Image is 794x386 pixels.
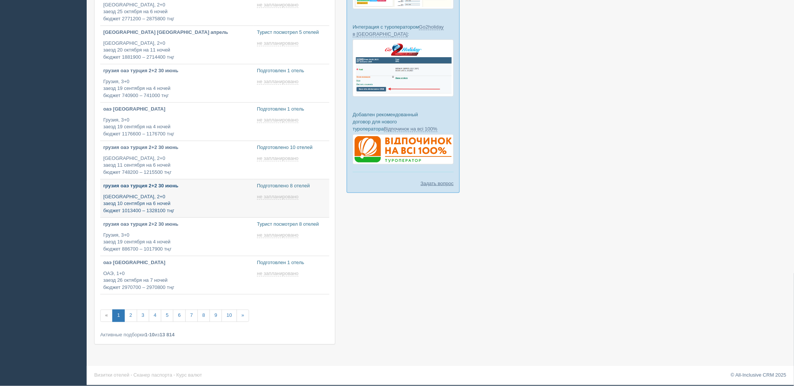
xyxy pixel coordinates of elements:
a: 7 [185,310,198,322]
p: [GEOGRAPHIC_DATA], 2+0 заезд 25 октября на 6 ночей бюджет 2771200 – 2875800 тңг [103,2,251,23]
a: не запланировано [257,117,300,123]
p: Подготовлен 1 отель [257,259,326,266]
a: грузия оаэ турция 2+2 30 июнь [GEOGRAPHIC_DATA], 2+0заезд 11 сентября на 6 ночейбюджет 748200 – 1... [100,141,254,179]
p: Грузия, 3+0 заезд 19 сентября на 4 ночей бюджет 1176600 – 1176700 тңг [103,117,251,138]
p: грузия оаэ турция 2+2 30 июнь [103,182,251,190]
a: грузия оаэ турция 2+2 30 июнь Грузия, 3+0заезд 19 сентября на 4 ночейбюджет 886700 – 1017900 тңг [100,218,254,256]
p: ОАЭ, 1+0 заезд 26 октября на 7 ночей бюджет 2970700 – 2970800 тңг [103,270,251,291]
a: 8 [197,310,210,322]
a: 3 [137,310,149,322]
span: не запланировано [257,40,298,46]
a: 1 [112,310,125,322]
p: Добавлен рекомендованный договор для нового туроператора [353,111,454,132]
a: грузия оаэ турция 2+2 30 июнь Грузия, 3+0заезд 19 сентября на 4 ночейбюджет 740900 – 741000 тңг [100,64,254,102]
p: грузия оаэ турция 2+2 30 июнь [103,144,251,151]
a: оаэ [GEOGRAPHIC_DATA] ОАЭ, 1+0заезд 26 октября на 7 ночейбюджет 2970700 – 2970800 тңг [100,256,254,294]
span: не запланировано [257,79,298,85]
p: грузия оаэ турция 2+2 30 июнь [103,221,251,228]
a: © All-Inclusive CRM 2025 [731,372,786,378]
span: · [131,372,132,378]
p: [GEOGRAPHIC_DATA], 2+0 заезд 10 сентября на 6 ночей бюджет 1013400 – 1328100 тңг [103,193,251,214]
span: не запланировано [257,2,298,8]
p: Подготовлено 10 отелей [257,144,326,151]
p: Подготовлен 1 отель [257,106,326,113]
p: Интеграция с туроператором : [353,23,454,38]
span: не запланировано [257,117,298,123]
span: не запланировано [257,155,298,161]
p: Турист посмотрел 5 отелей [257,29,326,36]
a: [GEOGRAPHIC_DATA] [GEOGRAPHIC_DATA] апрель [GEOGRAPHIC_DATA], 2+0заезд 20 октября на 11 ночейбюдж... [100,26,254,64]
a: не запланировано [257,2,300,8]
a: не запланировано [257,40,300,46]
p: Подготовлено 8 отелей [257,182,326,190]
a: не запланировано [257,155,300,161]
a: Визитки отелей [94,372,129,378]
div: Активные подборки из [100,331,329,339]
b: 1-10 [145,332,155,338]
a: 10 [222,310,237,322]
a: не запланировано [257,79,300,85]
span: не запланировано [257,271,298,277]
a: 5 [161,310,173,322]
a: не запланировано [257,194,300,200]
p: оаэ [GEOGRAPHIC_DATA] [103,259,251,266]
img: %D0%B4%D0%BE%D0%B3%D0%BE%D0%B2%D1%96%D1%80-%D0%B2%D1%96%D0%B4%D0%BF%D0%BE%D1%87%D0%B8%D0%BD%D0%BE... [353,134,454,164]
a: Go2holiday в [GEOGRAPHIC_DATA] [353,24,444,37]
p: Подготовлен 1 отель [257,67,326,74]
span: не запланировано [257,232,298,238]
a: не запланировано [257,271,300,277]
a: не запланировано [257,232,300,238]
a: оаэ [GEOGRAPHIC_DATA] Грузия, 3+0заезд 19 сентября на 4 ночейбюджет 1176600 – 1176700 тңг [100,103,254,141]
a: 2 [124,310,137,322]
p: Турист посмотрел 8 отелей [257,221,326,228]
p: грузия оаэ турция 2+2 30 июнь [103,67,251,74]
p: [GEOGRAPHIC_DATA] [GEOGRAPHIC_DATA] апрель [103,29,251,36]
b: 13 814 [160,332,175,338]
p: Грузия, 3+0 заезд 19 сентября на 4 ночей бюджет 886700 – 1017900 тңг [103,232,251,253]
span: · [174,372,175,378]
a: Задать вопрос [421,180,454,187]
a: 4 [149,310,161,322]
p: Грузия, 3+0 заезд 19 сентября на 4 ночей бюджет 740900 – 741000 тңг [103,78,251,99]
a: » [237,310,249,322]
a: Курс валют [176,372,202,378]
p: [GEOGRAPHIC_DATA], 2+0 заезд 11 сентября на 6 ночей бюджет 748200 – 1215500 тңг [103,155,251,176]
span: « [100,310,113,322]
a: Сканер паспорта [133,372,172,378]
a: грузия оаэ турция 2+2 30 июнь [GEOGRAPHIC_DATA], 2+0заезд 10 сентября на 6 ночейбюджет 1013400 – ... [100,179,254,217]
img: go2holiday-bookings-crm-for-travel-agency.png [353,40,454,96]
a: Відпочинок на всі 100% [384,126,438,132]
a: 6 [173,310,185,322]
p: оаэ [GEOGRAPHIC_DATA] [103,106,251,113]
a: 9 [210,310,222,322]
span: не запланировано [257,194,298,200]
p: [GEOGRAPHIC_DATA], 2+0 заезд 20 октября на 11 ночей бюджет 1881900 – 2714400 тңг [103,40,251,61]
